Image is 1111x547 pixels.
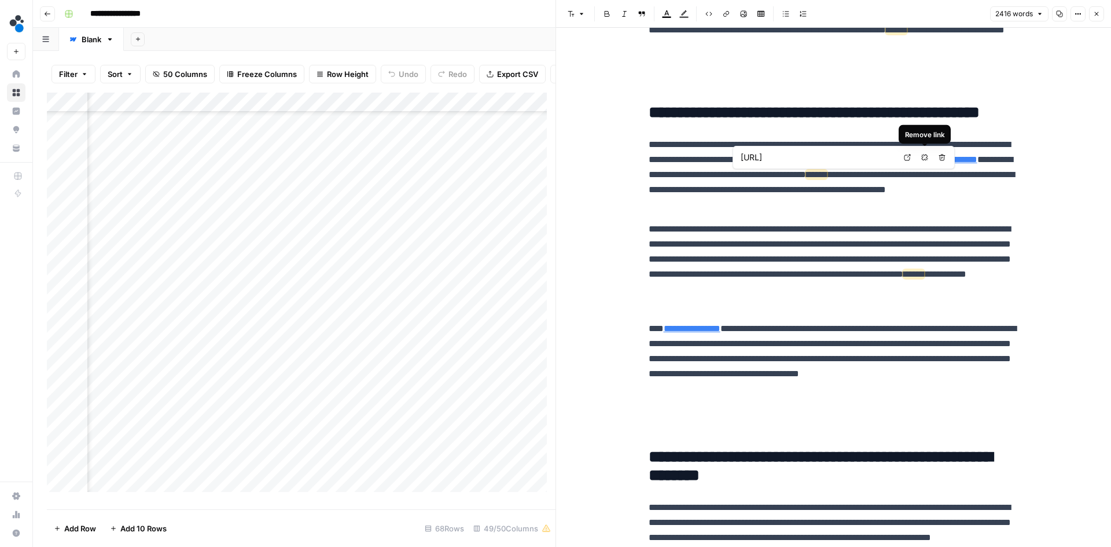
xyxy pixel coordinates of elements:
span: Filter [59,68,78,80]
span: Export CSV [497,68,538,80]
a: Insights [7,102,25,120]
div: 68 Rows [420,519,469,538]
div: 49/50 Columns [469,519,555,538]
img: spot.ai Logo [7,13,28,34]
span: Add 10 Rows [120,523,167,534]
span: Row Height [327,68,369,80]
a: Browse [7,83,25,102]
span: Add Row [64,523,96,534]
button: 50 Columns [145,65,215,83]
button: Help + Support [7,524,25,542]
span: Undo [399,68,418,80]
a: Opportunities [7,120,25,139]
button: Workspace: spot.ai [7,9,25,38]
a: Usage [7,505,25,524]
span: 50 Columns [163,68,207,80]
button: Add Row [47,519,103,538]
a: Settings [7,487,25,505]
a: Blank [59,28,124,51]
a: Home [7,65,25,83]
a: Your Data [7,139,25,157]
button: Export CSV [479,65,546,83]
button: Undo [381,65,426,83]
span: 2416 words [995,9,1033,19]
div: Remove link [905,129,944,139]
button: Row Height [309,65,376,83]
span: Freeze Columns [237,68,297,80]
span: Redo [448,68,467,80]
span: Sort [108,68,123,80]
button: Filter [51,65,95,83]
button: Freeze Columns [219,65,304,83]
button: 2416 words [990,6,1049,21]
div: Blank [82,34,101,45]
button: Sort [100,65,141,83]
button: Add 10 Rows [103,519,174,538]
button: Redo [431,65,474,83]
